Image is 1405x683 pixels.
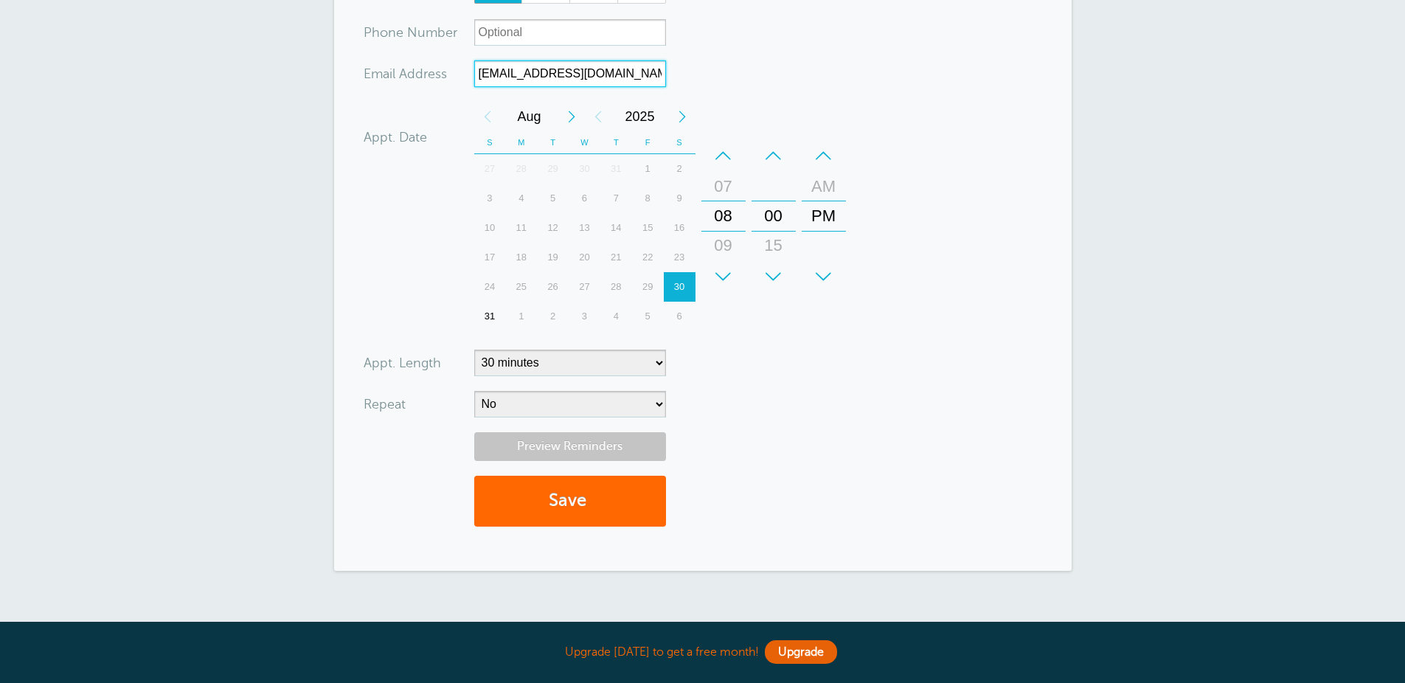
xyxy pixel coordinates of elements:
[474,19,666,46] input: Optional
[611,102,669,131] span: 2025
[664,213,695,243] div: Saturday, August 16
[505,302,537,331] div: 1
[765,640,837,664] a: Upgrade
[600,131,632,154] th: T
[364,131,427,144] label: Appt. Date
[664,184,695,213] div: Saturday, August 9
[569,213,600,243] div: 13
[474,243,506,272] div: 17
[632,243,664,272] div: Friday, August 22
[600,213,632,243] div: Thursday, August 14
[664,243,695,272] div: Saturday, August 23
[701,141,746,291] div: Hours
[806,201,842,231] div: PM
[474,213,506,243] div: Sunday, August 10
[474,243,506,272] div: Sunday, August 17
[632,213,664,243] div: Friday, August 15
[664,154,695,184] div: 2
[364,356,441,370] label: Appt. Length
[756,260,791,290] div: 30
[664,302,695,331] div: Saturday, September 6
[501,102,558,131] span: August
[569,272,600,302] div: Wednesday, August 27
[389,67,423,80] span: il Add
[474,432,666,461] a: Preview Reminders
[364,398,406,411] label: Repeat
[600,243,632,272] div: Thursday, August 21
[600,184,632,213] div: 7
[474,102,501,131] div: Previous Month
[388,26,426,39] span: ne Nu
[600,302,632,331] div: Thursday, September 4
[632,154,664,184] div: Friday, August 1
[474,302,506,331] div: 31
[569,302,600,331] div: 3
[505,154,537,184] div: Monday, July 28
[632,302,664,331] div: 5
[505,184,537,213] div: Monday, August 4
[474,272,506,302] div: Sunday, August 24
[569,154,600,184] div: Wednesday, July 30
[600,243,632,272] div: 21
[706,172,741,201] div: 07
[537,302,569,331] div: 2
[664,272,695,302] div: 30
[600,184,632,213] div: Thursday, August 7
[537,272,569,302] div: 26
[600,154,632,184] div: Thursday, July 31
[537,154,569,184] div: 29
[664,243,695,272] div: 23
[632,243,664,272] div: 22
[664,302,695,331] div: 6
[569,131,600,154] th: W
[664,272,695,302] div: Today, Saturday, August 30
[632,184,664,213] div: 8
[537,213,569,243] div: 12
[505,243,537,272] div: Monday, August 18
[706,201,741,231] div: 08
[474,184,506,213] div: 3
[474,213,506,243] div: 10
[632,184,664,213] div: Friday, August 8
[756,231,791,260] div: 15
[474,302,506,331] div: Sunday, August 31
[364,60,474,87] div: ress
[364,67,389,80] span: Ema
[474,476,666,527] button: Save
[600,213,632,243] div: 14
[537,272,569,302] div: Tuesday, August 26
[505,154,537,184] div: 28
[706,260,741,290] div: 10
[756,201,791,231] div: 00
[474,272,506,302] div: 24
[505,213,537,243] div: 11
[537,154,569,184] div: Tuesday, July 29
[632,131,664,154] th: F
[569,243,600,272] div: Wednesday, August 20
[474,154,506,184] div: 27
[632,302,664,331] div: Friday, September 5
[569,272,600,302] div: 27
[474,154,506,184] div: Sunday, July 27
[632,154,664,184] div: 1
[664,184,695,213] div: 9
[569,154,600,184] div: 30
[334,637,1072,668] div: Upgrade [DATE] to get a free month!
[632,272,664,302] div: 29
[632,213,664,243] div: 15
[537,184,569,213] div: Tuesday, August 5
[664,131,695,154] th: S
[505,184,537,213] div: 4
[505,272,537,302] div: 25
[569,184,600,213] div: Wednesday, August 6
[474,184,506,213] div: Sunday, August 3
[505,302,537,331] div: Monday, September 1
[537,184,569,213] div: 5
[364,19,474,46] div: mber
[600,272,632,302] div: 28
[537,131,569,154] th: T
[474,131,506,154] th: S
[600,154,632,184] div: 31
[558,102,585,131] div: Next Month
[669,102,695,131] div: Next Year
